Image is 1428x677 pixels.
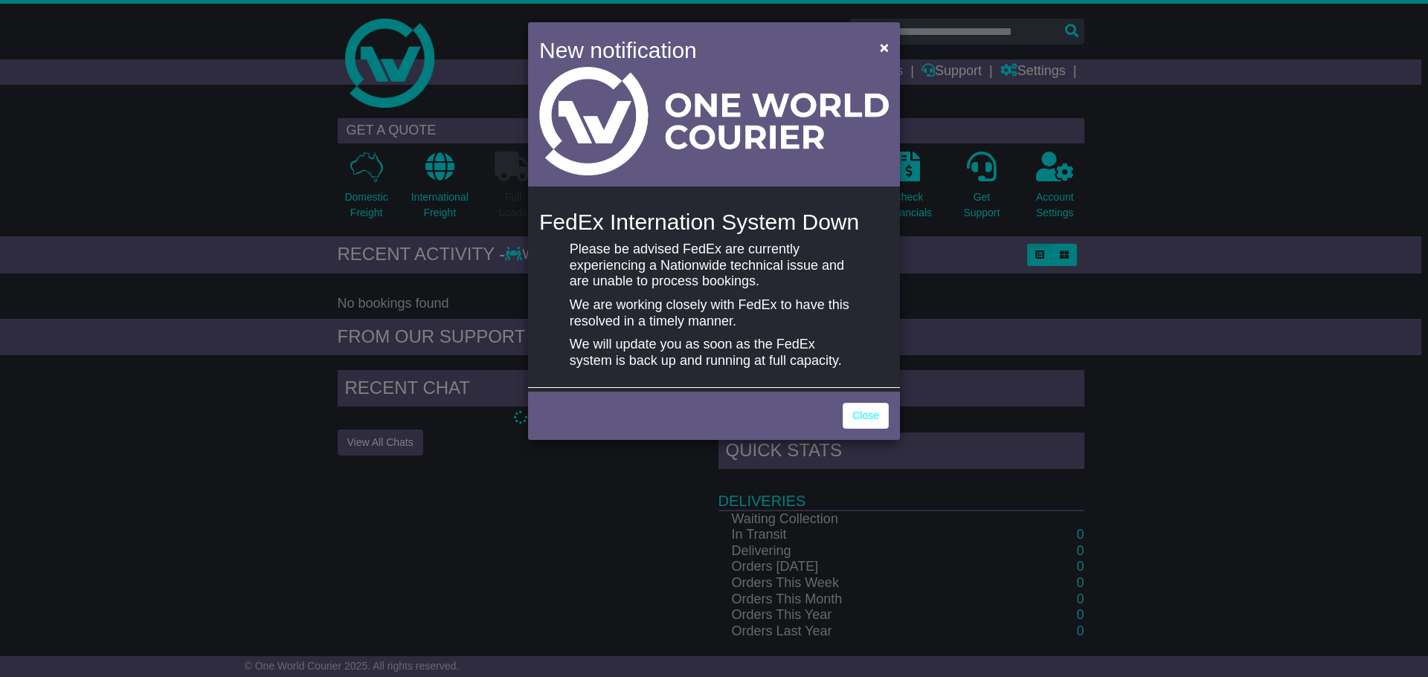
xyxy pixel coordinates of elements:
img: Light [539,67,889,175]
p: We are working closely with FedEx to have this resolved in a timely manner. [570,297,858,329]
button: Close [872,32,896,62]
h4: FedEx Internation System Down [539,210,889,234]
p: We will update you as soon as the FedEx system is back up and running at full capacity. [570,337,858,369]
p: Please be advised FedEx are currently experiencing a Nationwide technical issue and are unable to... [570,242,858,290]
a: Close [843,403,889,429]
h4: New notification [539,33,858,67]
span: × [880,39,889,56]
